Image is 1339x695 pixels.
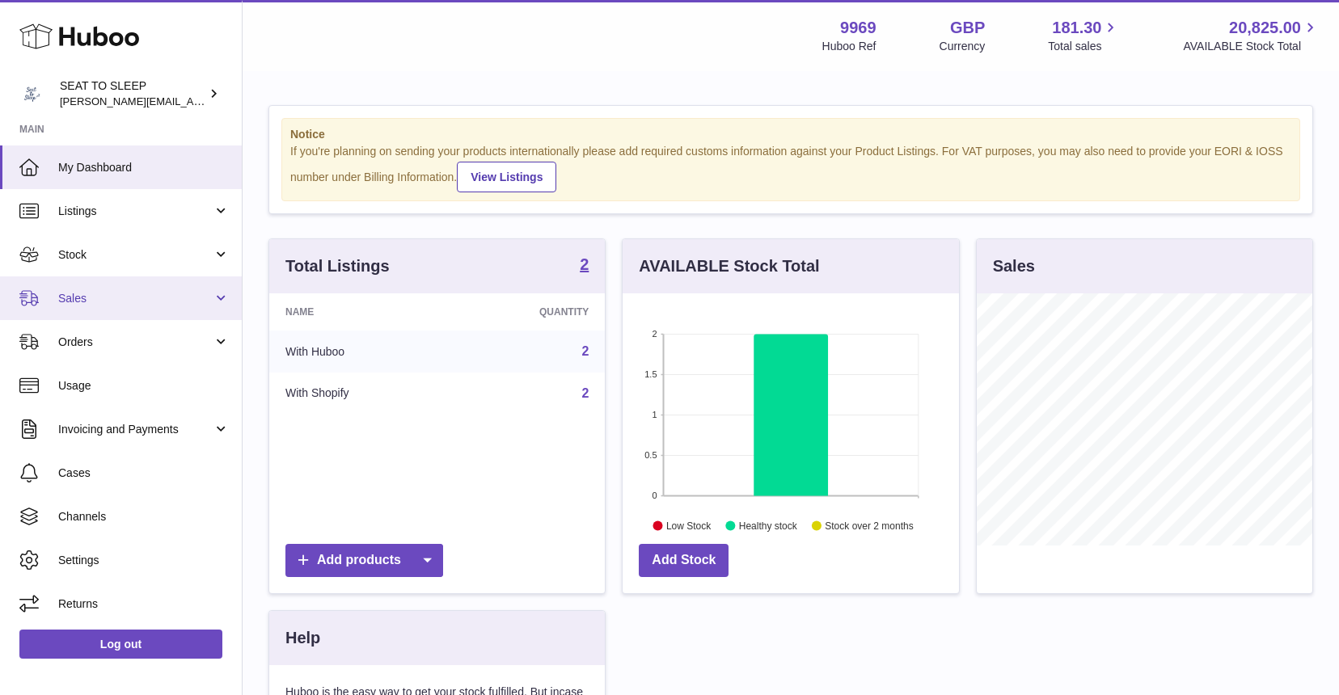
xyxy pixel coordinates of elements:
strong: GBP [950,17,985,39]
h3: Help [285,627,320,649]
div: If you're planning on sending your products internationally please add required customs informati... [290,144,1291,192]
strong: 9969 [840,17,876,39]
a: Add Stock [639,544,729,577]
span: Sales [58,291,213,306]
text: 1.5 [645,369,657,379]
th: Quantity [450,293,605,331]
div: SEAT TO SLEEP [60,78,205,109]
span: Settings [58,553,230,568]
a: 2 [581,344,589,358]
text: 0 [653,491,657,500]
td: With Huboo [269,331,450,373]
span: Orders [58,335,213,350]
span: Cases [58,465,230,481]
text: Healthy stock [739,520,798,531]
a: Add products [285,544,443,577]
a: 2 [581,386,589,400]
text: 2 [653,329,657,339]
a: Log out [19,630,222,659]
text: Stock over 2 months [826,520,914,531]
h3: Sales [993,255,1035,277]
span: Channels [58,509,230,524]
span: AVAILABLE Stock Total [1183,39,1320,54]
span: 20,825.00 [1229,17,1301,39]
span: Stock [58,247,213,263]
div: Currency [940,39,986,54]
span: Invoicing and Payments [58,422,213,437]
img: amy@seattosleep.co.uk [19,82,44,106]
h3: Total Listings [285,255,390,277]
span: Returns [58,596,230,612]
th: Name [269,293,450,331]
text: 1 [653,410,657,419]
span: Total sales [1048,39,1120,54]
text: 0.5 [645,450,657,460]
a: 20,825.00 AVAILABLE Stock Total [1183,17,1320,54]
span: Listings [58,204,213,219]
td: With Shopify [269,373,450,415]
div: Huboo Ref [822,39,876,54]
a: 2 [580,256,589,276]
a: View Listings [457,162,556,192]
h3: AVAILABLE Stock Total [639,255,819,277]
span: My Dashboard [58,160,230,175]
span: 181.30 [1052,17,1101,39]
span: Usage [58,378,230,394]
strong: 2 [580,256,589,272]
a: 181.30 Total sales [1048,17,1120,54]
text: Low Stock [666,520,712,531]
span: [PERSON_NAME][EMAIL_ADDRESS][DOMAIN_NAME] [60,95,324,107]
strong: Notice [290,127,1291,142]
